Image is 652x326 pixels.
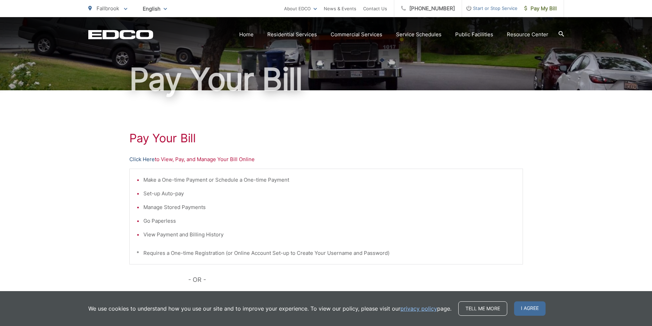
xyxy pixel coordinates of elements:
p: We use cookies to understand how you use our site and to improve your experience. To view our pol... [88,304,451,313]
h1: Pay Your Bill [129,131,523,145]
a: Click Here [129,155,155,164]
a: Commercial Services [331,30,382,39]
a: Residential Services [267,30,317,39]
span: Fallbrook [97,5,119,12]
h1: Pay Your Bill [88,62,564,96]
a: Tell me more [458,301,507,316]
span: Pay My Bill [524,4,557,13]
a: News & Events [324,4,356,13]
li: Set-up Auto-pay [143,190,516,198]
a: Public Facilities [455,30,493,39]
li: Go Paperless [143,217,516,225]
p: to View, Pay, and Manage Your Bill Online [129,155,523,164]
a: privacy policy [400,304,437,313]
p: - OR - [188,275,523,285]
a: Home [239,30,254,39]
li: View Payment and Billing History [143,231,516,239]
li: Manage Stored Payments [143,203,516,211]
p: * Requires a One-time Registration (or Online Account Set-up to Create Your Username and Password) [137,249,516,257]
a: Contact Us [363,4,387,13]
a: EDCD logo. Return to the homepage. [88,30,153,39]
li: Make a One-time Payment or Schedule a One-time Payment [143,176,516,184]
span: English [138,3,172,15]
a: Service Schedules [396,30,442,39]
span: I agree [514,301,546,316]
a: Resource Center [507,30,548,39]
a: About EDCO [284,4,317,13]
